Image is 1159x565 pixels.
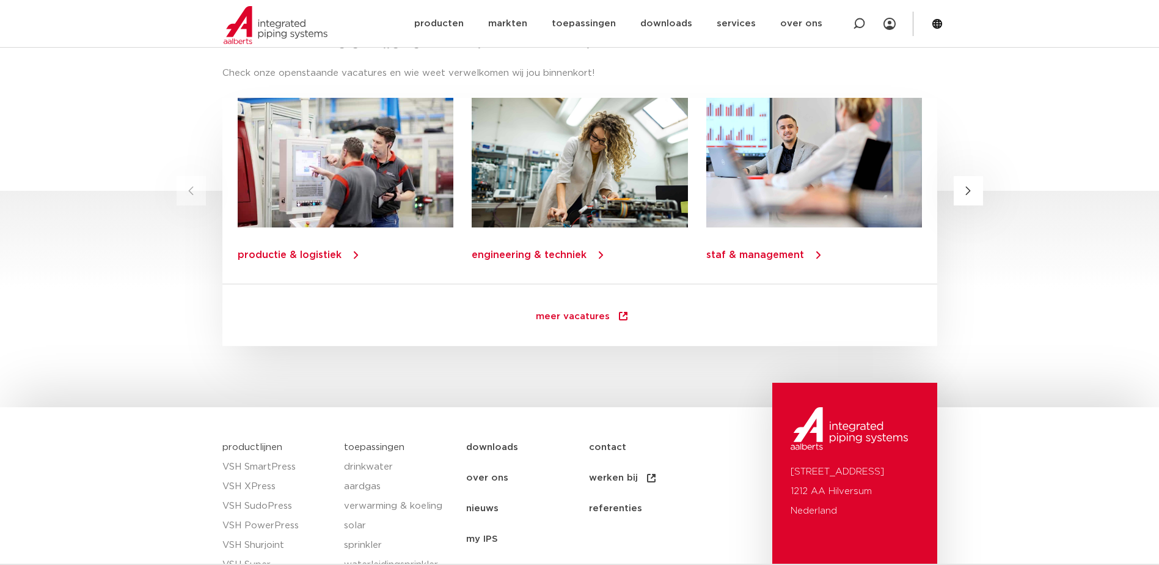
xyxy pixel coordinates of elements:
a: referenties [589,493,712,524]
a: my IPS [466,524,589,555]
p: Check onze openstaande vacatures en wie weet verwelkomen wij jou binnenkort! [222,64,937,83]
button: Next slide [954,176,983,205]
a: productlijnen [222,443,282,452]
a: solar [344,516,454,536]
div: my IPS [883,10,896,37]
a: aardgas [344,477,454,497]
a: sprinkler [344,536,454,555]
a: contact [589,432,712,463]
span: meer vacatures [536,312,610,324]
p: [STREET_ADDRESS] 1212 AA Hilversum Nederland [791,462,919,521]
a: over ons [466,463,589,493]
a: staf & management [706,250,803,260]
a: verwarming & koeling [344,497,454,516]
a: VSH PowerPress [222,516,332,536]
a: toepassingen [344,443,404,452]
a: nieuws [466,493,589,524]
a: meer vacatures [511,300,654,334]
nav: Menu [466,432,766,555]
button: Previous slide [177,176,206,205]
a: VSH SudoPress [222,497,332,516]
a: engineering & techniek [472,250,587,260]
a: downloads [466,432,589,463]
a: VSH SmartPress [222,457,332,477]
a: drinkwater [344,457,454,477]
a: werken bij [589,463,712,493]
a: productie & logistiek [238,250,342,260]
a: VSH Shurjoint [222,536,332,555]
a: VSH XPress [222,477,332,497]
